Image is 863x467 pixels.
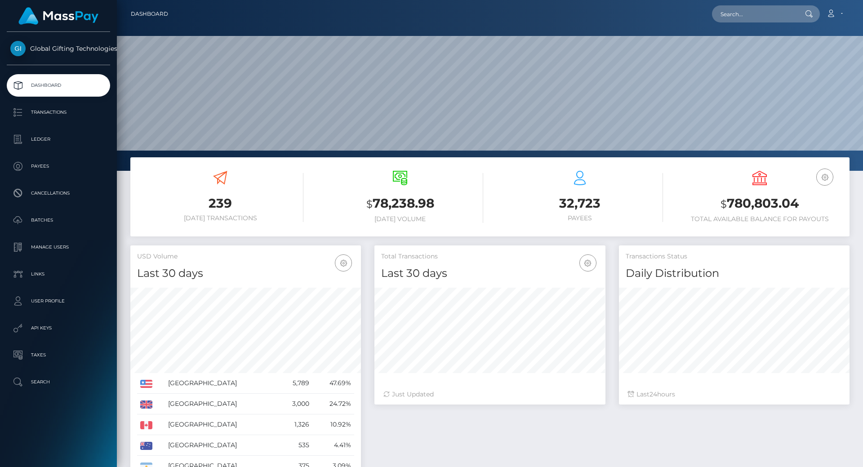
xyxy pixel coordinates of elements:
[626,266,843,281] h4: Daily Distribution
[137,266,354,281] h4: Last 30 days
[626,252,843,261] h5: Transactions Status
[18,7,98,25] img: MassPay Logo
[140,400,152,409] img: GB.png
[10,321,107,335] p: API Keys
[712,5,796,22] input: Search...
[165,394,278,414] td: [GEOGRAPHIC_DATA]
[7,263,110,285] a: Links
[7,182,110,205] a: Cancellations
[312,394,354,414] td: 24.72%
[10,79,107,92] p: Dashboard
[277,435,312,456] td: 535
[676,195,843,213] h3: 780,803.04
[7,128,110,151] a: Ledger
[7,371,110,393] a: Search
[10,41,26,56] img: Global Gifting Technologies Inc
[7,236,110,258] a: Manage Users
[131,4,168,23] a: Dashboard
[10,160,107,173] p: Payees
[10,133,107,146] p: Ledger
[277,394,312,414] td: 3,000
[497,214,663,222] h6: Payees
[381,266,598,281] h4: Last 30 days
[676,215,843,223] h6: Total Available Balance for Payouts
[140,421,152,429] img: CA.png
[10,348,107,362] p: Taxes
[10,240,107,254] p: Manage Users
[165,414,278,435] td: [GEOGRAPHIC_DATA]
[137,252,354,261] h5: USD Volume
[7,344,110,366] a: Taxes
[137,195,303,212] h3: 239
[312,373,354,394] td: 47.69%
[10,213,107,227] p: Batches
[140,442,152,450] img: AU.png
[7,101,110,124] a: Transactions
[10,294,107,308] p: User Profile
[137,214,303,222] h6: [DATE] Transactions
[10,267,107,281] p: Links
[10,106,107,119] p: Transactions
[628,390,841,399] div: Last hours
[277,373,312,394] td: 5,789
[7,317,110,339] a: API Keys
[497,195,663,212] h3: 32,723
[165,435,278,456] td: [GEOGRAPHIC_DATA]
[366,198,373,210] small: $
[7,290,110,312] a: User Profile
[317,215,483,223] h6: [DATE] Volume
[312,414,354,435] td: 10.92%
[383,390,596,399] div: Just Updated
[140,380,152,388] img: US.png
[277,414,312,435] td: 1,326
[7,155,110,178] a: Payees
[10,375,107,389] p: Search
[7,44,110,53] span: Global Gifting Technologies Inc
[649,390,657,398] span: 24
[7,209,110,231] a: Batches
[7,74,110,97] a: Dashboard
[317,195,483,213] h3: 78,238.98
[721,198,727,210] small: $
[312,435,354,456] td: 4.41%
[165,373,278,394] td: [GEOGRAPHIC_DATA]
[381,252,598,261] h5: Total Transactions
[10,187,107,200] p: Cancellations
